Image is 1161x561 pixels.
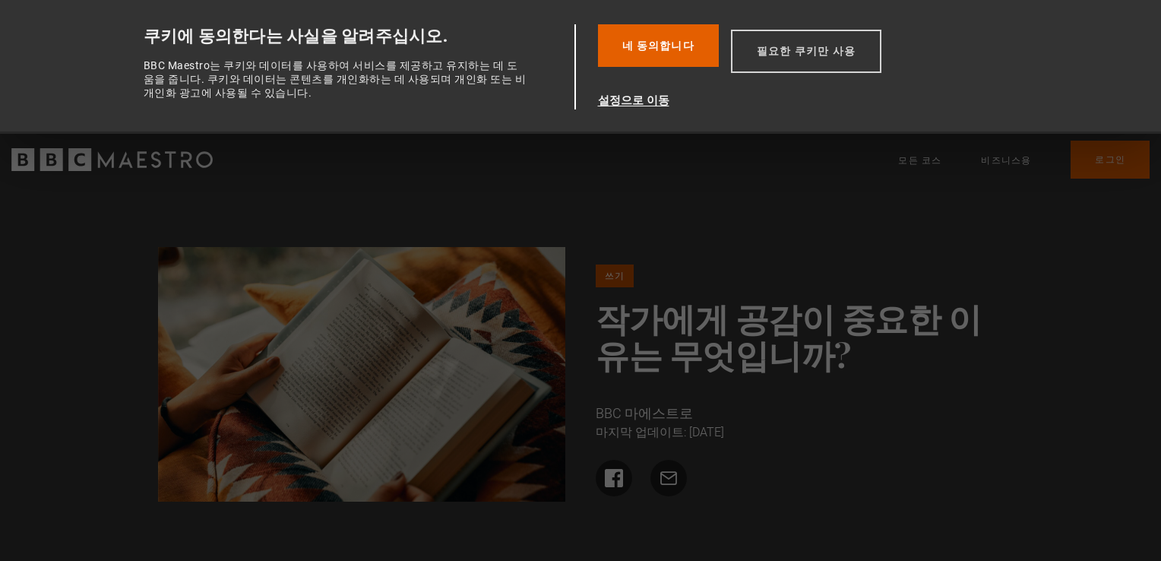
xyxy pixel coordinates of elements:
[981,153,1031,168] a: 비즈니스용
[625,405,693,421] span: 마에스트로
[144,59,527,100] div: BBC Maestro는 쿠키와 데이터를 사용하여 서비스를 제공하고 유지하는 데 도움을 줍니다. 쿠키와 데이터는 콘텐츠를 개인화하는 데 사용되며 개인화 또는 비개인화 광고에 사...
[158,247,566,502] img: 책 읽기
[1071,141,1150,179] a: 로그인
[596,425,724,439] time: 마지막 업데이트: [DATE]
[598,93,669,107] font: 설정으로 이동
[731,30,881,73] button: 필요한 쿠키만 사용
[898,141,1150,179] nav: 본래의
[144,24,569,46] div: 쿠키에 동의한다는 사실을 알려주십시오.
[596,265,634,287] a: 쓰기
[598,24,719,67] button: 네 동의합니다
[596,405,622,421] span: BBC
[598,91,1030,109] button: 설정으로 이동
[11,148,213,171] svg: BBC 마에스트로
[898,153,941,168] a: 모든 코스
[596,300,1004,372] h1: 작가에게 공감이 중요한 이유는 무엇입니까?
